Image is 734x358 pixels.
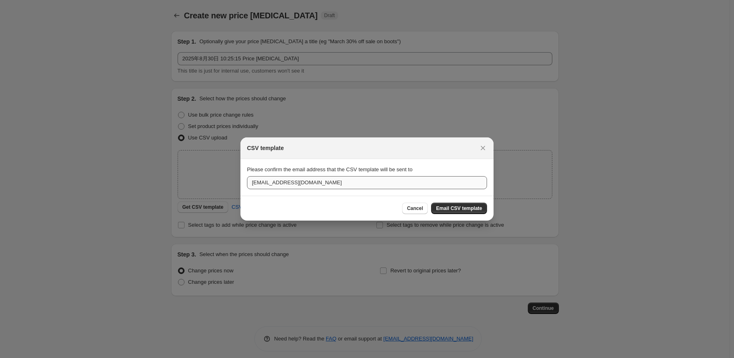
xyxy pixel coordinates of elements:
[247,144,284,152] h2: CSV template
[247,166,412,172] span: Please confirm the email address that the CSV template will be sent to
[402,203,428,214] button: Cancel
[477,142,489,154] button: Close
[436,205,482,212] span: Email CSV template
[407,205,423,212] span: Cancel
[431,203,487,214] button: Email CSV template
